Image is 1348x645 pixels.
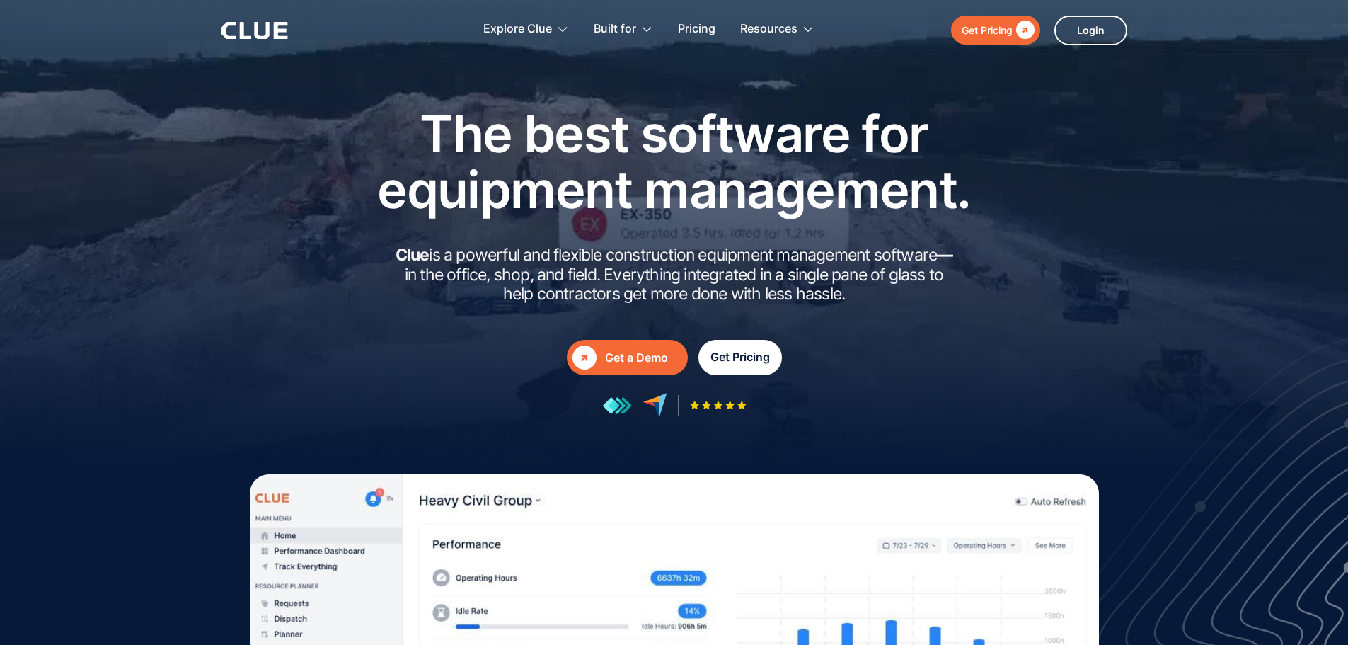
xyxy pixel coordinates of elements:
[483,7,569,52] div: Explore Clue
[698,340,782,375] a: Get Pricing
[643,393,667,418] img: reviews at capterra
[951,16,1040,45] a: Get Pricing
[356,105,993,217] h1: The best software for equipment management.
[567,340,688,375] a: Get a Demo
[1093,447,1348,645] iframe: Chat Widget
[396,245,430,265] strong: Clue
[678,7,715,52] a: Pricing
[1013,21,1035,39] div: 
[391,246,957,304] h2: is a powerful and flexible construction equipment management software in the office, shop, and fi...
[740,7,797,52] div: Resources
[937,245,952,265] strong: —
[483,7,552,52] div: Explore Clue
[1054,16,1127,45] a: Login
[605,349,682,367] div: Get a Demo
[710,348,770,366] div: Get Pricing
[594,7,636,52] div: Built for
[594,7,653,52] div: Built for
[740,7,814,52] div: Resources
[602,396,632,415] img: reviews at getapp
[572,346,597,370] div: 
[962,21,1013,39] div: Get Pricing
[690,401,747,410] img: Five-star rating icon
